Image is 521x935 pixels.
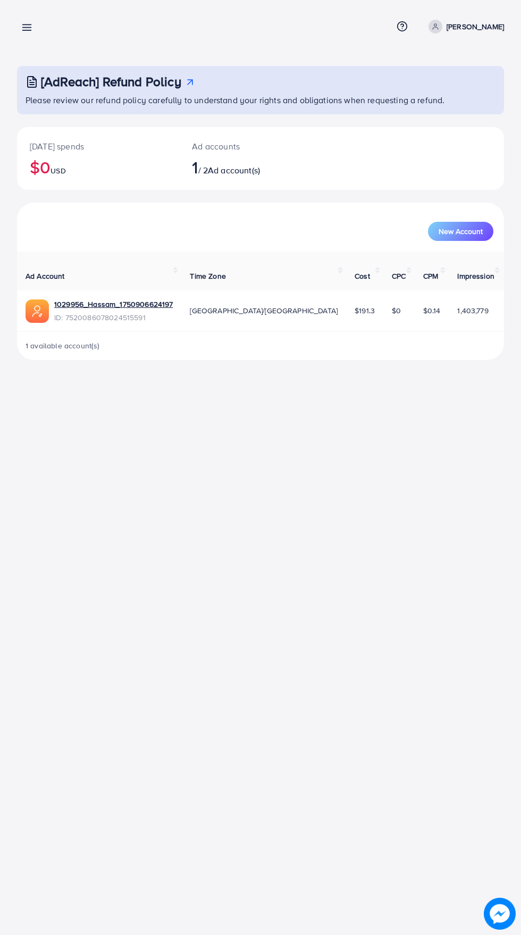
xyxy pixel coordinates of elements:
a: 1029956_Hassam_1750906624197 [54,299,173,310]
h2: $0 [30,157,166,177]
span: Time Zone [190,271,225,281]
p: [DATE] spends [30,140,166,153]
span: [GEOGRAPHIC_DATA]/[GEOGRAPHIC_DATA] [190,305,338,316]
span: New Account [439,228,483,235]
span: $0.14 [423,305,441,316]
button: New Account [428,222,493,241]
span: 1 [192,155,198,179]
p: Please review our refund policy carefully to understand your rights and obligations when requesti... [26,94,498,106]
img: ic-ads-acc.e4c84228.svg [26,299,49,323]
span: $0 [392,305,401,316]
span: Ad Account [26,271,65,281]
a: [PERSON_NAME] [424,20,504,34]
span: 1,403,779 [457,305,488,316]
h3: [AdReach] Refund Policy [41,74,181,89]
span: Cost [355,271,370,281]
h2: / 2 [192,157,288,177]
span: USD [51,165,65,176]
span: $191.3 [355,305,375,316]
span: Ad account(s) [208,164,260,176]
p: [PERSON_NAME] [447,20,504,33]
p: Ad accounts [192,140,288,153]
span: CPC [392,271,406,281]
span: ID: 7520086078024515591 [54,312,173,323]
span: CPM [423,271,438,281]
span: 1 available account(s) [26,340,100,351]
span: Impression [457,271,494,281]
img: image [484,898,516,930]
